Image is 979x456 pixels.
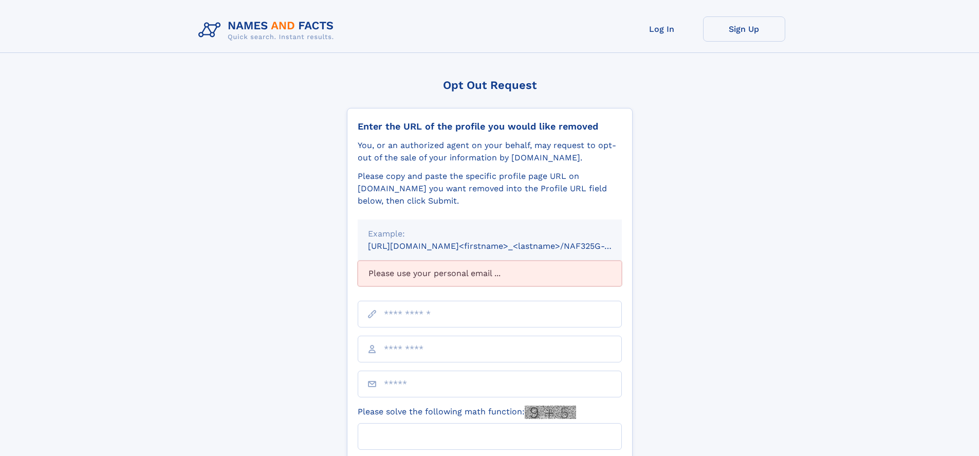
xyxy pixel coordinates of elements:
div: Please use your personal email ... [358,261,622,286]
div: Opt Out Request [347,79,633,92]
label: Please solve the following math function: [358,406,576,419]
img: Logo Names and Facts [194,16,342,44]
a: Sign Up [703,16,785,42]
a: Log In [621,16,703,42]
div: Example: [368,228,612,240]
div: Enter the URL of the profile you would like removed [358,121,622,132]
small: [URL][DOMAIN_NAME]<firstname>_<lastname>/NAF325G-xxxxxxxx [368,241,641,251]
div: You, or an authorized agent on your behalf, may request to opt-out of the sale of your informatio... [358,139,622,164]
div: Please copy and paste the specific profile page URL on [DOMAIN_NAME] you want removed into the Pr... [358,170,622,207]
